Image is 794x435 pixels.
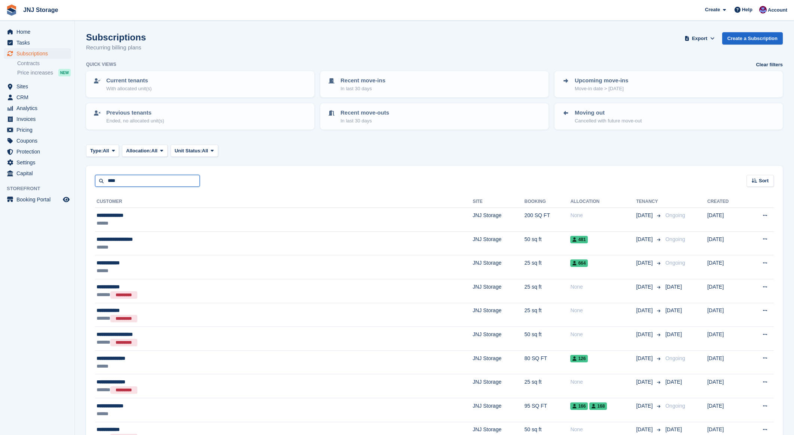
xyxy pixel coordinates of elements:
a: Price increases NEW [17,69,71,77]
div: None [570,212,636,219]
span: All [151,147,158,155]
td: [DATE] [707,279,746,303]
span: [DATE] [665,331,682,337]
span: [DATE] [665,426,682,432]
a: menu [4,48,71,59]
p: Previous tenants [106,109,164,117]
span: [DATE] [636,331,654,338]
span: CRM [16,92,61,103]
span: Pricing [16,125,61,135]
div: NEW [58,69,71,76]
button: Unit Status: All [171,145,218,157]
a: Recent move-ins In last 30 days [321,72,548,97]
span: Ongoing [665,236,685,242]
span: [DATE] [636,259,654,267]
span: [DATE] [636,283,654,291]
span: Settings [16,157,61,168]
a: menu [4,103,71,113]
td: 25 sq ft [524,255,570,279]
span: All [202,147,208,155]
span: Subscriptions [16,48,61,59]
p: In last 30 days [340,117,389,125]
p: Ended, no allocated unit(s) [106,117,164,125]
p: Move-in date > [DATE] [575,85,628,92]
div: None [570,378,636,386]
a: Contracts [17,60,71,67]
span: Ongoing [665,212,685,218]
a: menu [4,37,71,48]
a: Previous tenants Ended, no allocated unit(s) [87,104,314,129]
td: 80 SQ FT [524,350,570,374]
span: Home [16,27,61,37]
td: [DATE] [707,398,746,422]
span: [DATE] [665,379,682,385]
td: [DATE] [707,327,746,351]
span: 166 [570,402,588,410]
span: 481 [570,236,588,243]
h1: Subscriptions [86,32,146,42]
span: [DATE] [665,284,682,290]
span: Analytics [16,103,61,113]
td: [DATE] [707,208,746,232]
span: All [103,147,109,155]
p: Recent move-outs [340,109,389,117]
span: Type: [90,147,103,155]
span: [DATE] [665,307,682,313]
span: 168 [589,402,607,410]
a: menu [4,157,71,168]
span: [DATE] [636,402,654,410]
td: JNJ Storage [473,398,524,422]
button: Type: All [86,145,119,157]
td: 25 sq ft [524,374,570,398]
a: menu [4,136,71,146]
td: 25 sq ft [524,303,570,327]
span: Booking Portal [16,194,61,205]
th: Customer [95,196,473,208]
a: menu [4,168,71,179]
td: 50 sq ft [524,327,570,351]
div: None [570,307,636,314]
a: Upcoming move-ins Move-in date > [DATE] [555,72,782,97]
span: Unit Status: [175,147,202,155]
span: Allocation: [126,147,151,155]
span: Export [692,35,707,42]
a: Preview store [62,195,71,204]
span: Ongoing [665,355,685,361]
td: JNJ Storage [473,279,524,303]
span: Invoices [16,114,61,124]
span: Sites [16,81,61,92]
th: Created [707,196,746,208]
span: Ongoing [665,260,685,266]
span: [DATE] [636,235,654,243]
th: Booking [524,196,570,208]
td: JNJ Storage [473,303,524,327]
a: Recent move-outs In last 30 days [321,104,548,129]
td: [DATE] [707,350,746,374]
span: Sort [759,177,769,185]
span: Ongoing [665,403,685,409]
span: 664 [570,259,588,267]
div: None [570,426,636,434]
a: menu [4,114,71,124]
p: Recurring billing plans [86,43,146,52]
td: 95 SQ FT [524,398,570,422]
p: With allocated unit(s) [106,85,152,92]
a: menu [4,194,71,205]
th: Tenancy [636,196,662,208]
td: [DATE] [707,231,746,255]
td: JNJ Storage [473,350,524,374]
p: Moving out [575,109,642,117]
a: JNJ Storage [20,4,61,16]
span: [DATE] [636,378,654,386]
span: Help [742,6,752,13]
p: In last 30 days [340,85,385,92]
span: [DATE] [636,426,654,434]
span: Create [705,6,720,13]
td: [DATE] [707,303,746,327]
img: stora-icon-8386f47178a22dfd0bd8f6a31ec36ba5ce8667c1dd55bd0f319d3a0aa187defe.svg [6,4,17,16]
td: 50 sq ft [524,231,570,255]
span: Price increases [17,69,53,76]
td: [DATE] [707,374,746,398]
a: Create a Subscription [722,32,783,45]
p: Recent move-ins [340,76,385,85]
